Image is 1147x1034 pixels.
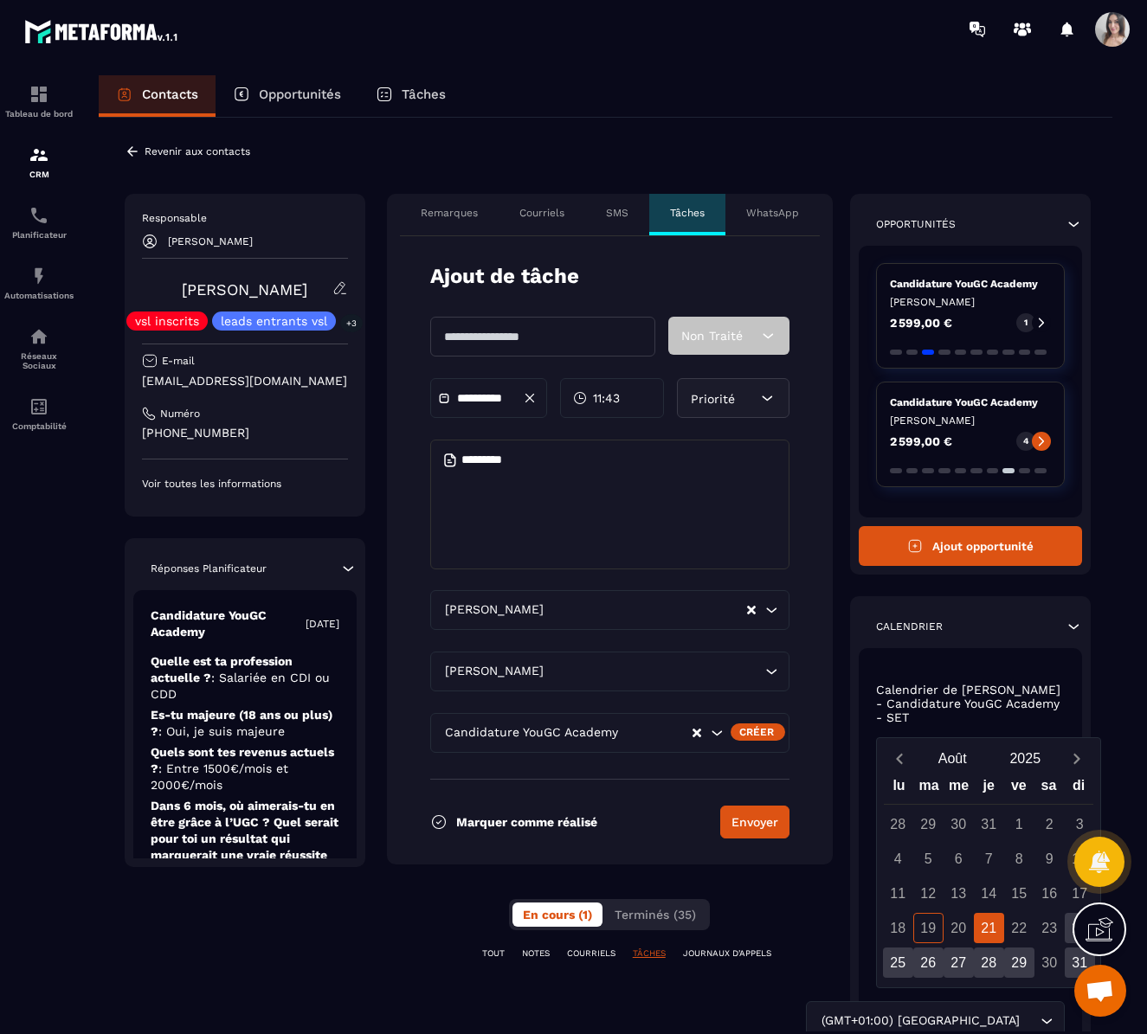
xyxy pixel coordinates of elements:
[912,844,943,874] div: 5
[604,902,706,927] button: Terminés (35)
[944,774,974,804] div: me
[1064,947,1094,978] div: 31
[1003,947,1034,978] div: 29
[430,590,789,630] div: Search for option
[746,206,799,220] p: WhatsApp
[182,280,307,299] a: [PERSON_NAME]
[720,806,789,838] button: Envoyer
[142,425,348,441] p: [PHONE_NUMBER]
[973,774,1003,804] div: je
[989,743,1061,774] button: Open years overlay
[158,724,285,738] span: : Oui, je suis majeure
[615,908,696,922] span: Terminés (35)
[340,314,363,332] p: +3
[884,774,1093,978] div: Calendar wrapper
[1034,774,1064,804] div: sa
[216,75,358,117] a: Opportunités
[151,761,288,792] span: : Entre 1500€/mois et 2000€/mois
[151,562,267,575] p: Réponses Planificateur
[142,373,348,389] p: [EMAIL_ADDRESS][DOMAIN_NAME]
[29,205,49,226] img: scheduler
[943,913,973,943] div: 20
[693,727,701,740] button: Clear Selected
[882,809,912,839] div: 28
[912,913,943,943] div: 19
[24,16,180,47] img: logo
[913,774,944,804] div: ma
[29,266,49,286] img: automations
[817,1012,1023,1031] span: (GMT+01:00) [GEOGRAPHIC_DATA]
[151,607,306,640] p: Candidature YouGC Academy
[151,671,330,701] span: : Salariée en CDI ou CDD
[1064,878,1094,909] div: 17
[593,389,620,407] span: 11:43
[912,809,943,839] div: 29
[890,395,1051,409] p: Candidature YouGC Academy
[884,809,1093,978] div: Calendar days
[168,235,253,247] p: [PERSON_NAME]
[973,878,1003,909] div: 14
[943,844,973,874] div: 6
[160,407,200,421] p: Numéro
[1064,809,1094,839] div: 3
[1034,809,1064,839] div: 2
[943,809,973,839] div: 30
[4,253,74,313] a: automationsautomationsAutomatisations
[876,217,956,231] p: Opportunités
[4,313,74,383] a: social-networksocial-networkRéseaux Sociaux
[145,145,250,157] p: Revenir aux contacts
[683,947,771,960] p: JOURNAUX D'APPELS
[4,71,74,132] a: formationformationTableau de bord
[4,109,74,119] p: Tableau de bord
[884,747,916,770] button: Previous month
[430,713,789,753] div: Search for option
[882,878,912,909] div: 11
[4,170,74,179] p: CRM
[912,878,943,909] div: 12
[876,683,1065,724] p: Calendrier de [PERSON_NAME] - Candidature YouGC Academy - SET
[912,947,943,978] div: 26
[1024,317,1028,329] p: 1
[1074,965,1126,1017] a: Ouvrir le chat
[512,902,602,927] button: En cours (1)
[142,477,348,491] p: Voir toutes les informations
[973,947,1003,978] div: 28
[4,132,74,192] a: formationformationCRM
[1023,1012,1036,1031] input: Search for option
[221,315,327,327] p: leads entrants vsl
[135,315,199,327] p: vsl inscrits
[4,351,74,370] p: Réseaux Sociaux
[1034,947,1064,978] div: 30
[548,662,761,681] input: Search for option
[4,230,74,240] p: Planificateur
[4,291,74,300] p: Automatisations
[523,908,592,922] span: En cours (1)
[482,947,505,960] p: TOUT
[973,809,1003,839] div: 31
[162,354,195,368] p: E-mail
[747,604,756,617] button: Clear Selected
[151,707,339,740] p: Es-tu majeure (18 ans ou plus) ?
[890,414,1051,427] p: [PERSON_NAME]
[670,206,705,220] p: Tâches
[882,844,912,874] div: 4
[441,723,622,742] span: Candidature YouGC Academy
[522,947,550,960] p: NOTES
[402,87,446,102] p: Tâches
[29,396,49,417] img: accountant
[441,600,548,620] span: [PERSON_NAME]
[1064,913,1094,943] div: 24
[859,526,1082,566] button: Ajout opportunité
[151,798,339,929] p: Dans 6 mois, où aimerais-tu en être grâce à l’UGC ? Quel serait pour toi un résultat qui marquera...
[441,662,548,681] span: [PERSON_NAME]
[943,878,973,909] div: 13
[4,421,74,431] p: Comptabilité
[1063,774,1093,804] div: di
[519,206,564,220] p: Courriels
[633,947,666,960] p: TÂCHES
[876,620,943,633] p: Calendrier
[890,317,952,329] p: 2 599,00 €
[973,913,1003,943] div: 21
[1003,913,1034,943] div: 22
[456,815,597,829] p: Marquer comme réalisé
